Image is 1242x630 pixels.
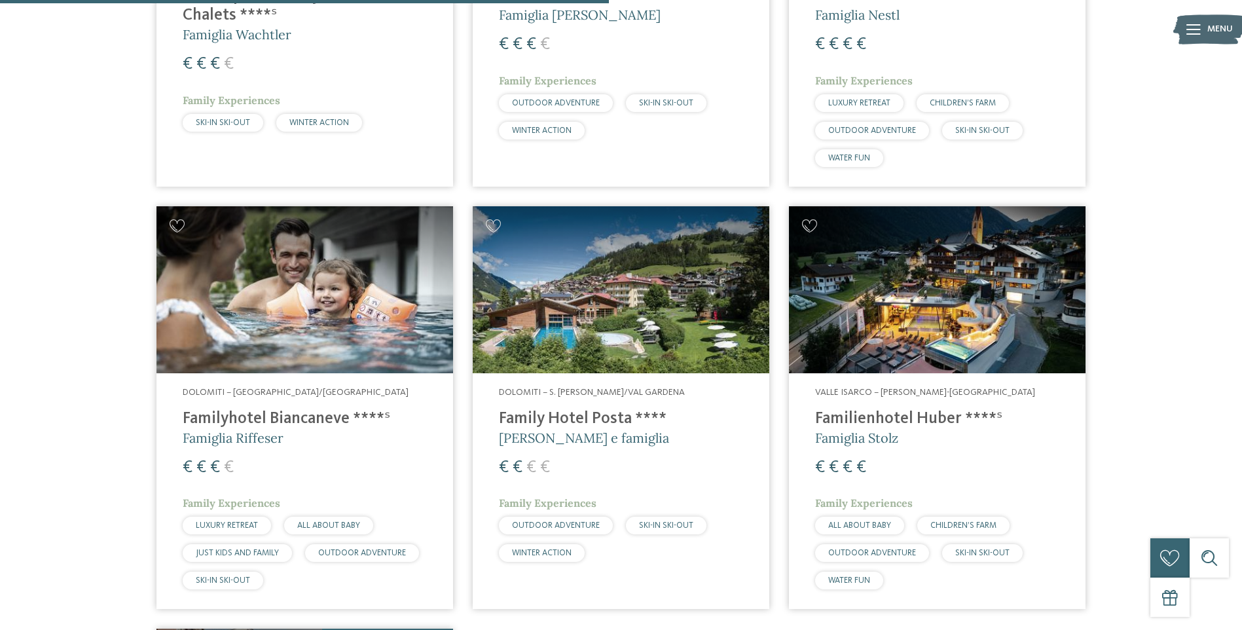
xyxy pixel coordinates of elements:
[540,36,550,53] span: €
[828,99,890,107] span: LUXURY RETREAT
[196,521,258,530] span: LUXURY RETREAT
[829,36,839,53] span: €
[815,496,913,510] span: Family Experiences
[828,154,870,162] span: WATER FUN
[639,521,693,530] span: SKI-IN SKI-OUT
[183,409,427,429] h4: Familyhotel Biancaneve ****ˢ
[955,549,1010,557] span: SKI-IN SKI-OUT
[789,206,1086,609] a: Cercate un hotel per famiglie? Qui troverete solo i migliori! Valle Isarco – [PERSON_NAME]-[GEOGR...
[829,459,839,476] span: €
[815,409,1059,429] h4: Familienhotel Huber ****ˢ
[526,459,536,476] span: €
[828,576,870,585] span: WATER FUN
[297,521,360,530] span: ALL ABOUT BABY
[318,549,406,557] span: OUTDOOR ADVENTURE
[196,56,206,73] span: €
[224,459,234,476] span: €
[499,7,661,23] span: Famiglia [PERSON_NAME]
[183,496,280,510] span: Family Experiences
[540,459,550,476] span: €
[473,206,769,373] img: Cercate un hotel per famiglie? Qui troverete solo i migliori!
[789,206,1086,373] img: Cercate un hotel per famiglie? Qui troverete solo i migliori!
[499,36,509,53] span: €
[526,36,536,53] span: €
[512,549,572,557] span: WINTER ACTION
[183,56,192,73] span: €
[828,521,891,530] span: ALL ABOUT BABY
[196,459,206,476] span: €
[639,99,693,107] span: SKI-IN SKI-OUT
[473,206,769,609] a: Cercate un hotel per famiglie? Qui troverete solo i migliori! Dolomiti – S. [PERSON_NAME]/Val Gar...
[815,74,913,87] span: Family Experiences
[512,99,600,107] span: OUTDOOR ADVENTURE
[210,459,220,476] span: €
[856,36,866,53] span: €
[183,459,192,476] span: €
[856,459,866,476] span: €
[499,409,743,429] h4: Family Hotel Posta ****
[499,74,596,87] span: Family Experiences
[815,36,825,53] span: €
[815,430,898,446] span: Famiglia Stolz
[513,459,522,476] span: €
[183,26,291,43] span: Famiglia Wachtler
[843,36,852,53] span: €
[183,94,280,107] span: Family Experiences
[930,99,996,107] span: CHILDREN’S FARM
[210,56,220,73] span: €
[512,521,600,530] span: OUTDOOR ADVENTURE
[196,119,250,127] span: SKI-IN SKI-OUT
[289,119,349,127] span: WINTER ACTION
[196,549,279,557] span: JUST KIDS AND FAMILY
[499,496,596,510] span: Family Experiences
[499,430,669,446] span: [PERSON_NAME] e famiglia
[183,388,409,397] span: Dolomiti – [GEOGRAPHIC_DATA]/[GEOGRAPHIC_DATA]
[828,126,916,135] span: OUTDOOR ADVENTURE
[499,459,509,476] span: €
[196,576,250,585] span: SKI-IN SKI-OUT
[499,388,685,397] span: Dolomiti – S. [PERSON_NAME]/Val Gardena
[183,430,283,446] span: Famiglia Riffeser
[224,56,234,73] span: €
[512,126,572,135] span: WINTER ACTION
[156,206,453,609] a: Cercate un hotel per famiglie? Qui troverete solo i migliori! Dolomiti – [GEOGRAPHIC_DATA]/[GEOGR...
[815,7,900,23] span: Famiglia Nestl
[513,36,522,53] span: €
[815,459,825,476] span: €
[156,206,453,373] img: Cercate un hotel per famiglie? Qui troverete solo i migliori!
[843,459,852,476] span: €
[930,521,996,530] span: CHILDREN’S FARM
[815,388,1035,397] span: Valle Isarco – [PERSON_NAME]-[GEOGRAPHIC_DATA]
[828,549,916,557] span: OUTDOOR ADVENTURE
[955,126,1010,135] span: SKI-IN SKI-OUT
